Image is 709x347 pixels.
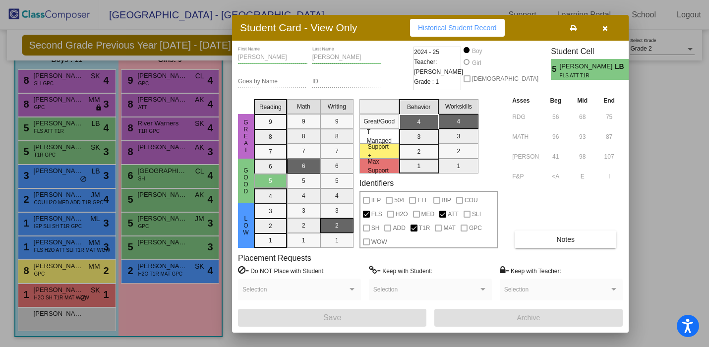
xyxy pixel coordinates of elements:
[512,110,539,124] input: assessment
[615,61,629,72] span: LB
[418,24,497,32] span: Historical Student Record
[560,72,608,79] span: FLS ATT T1R
[569,95,595,106] th: Mid
[517,314,540,322] span: Archive
[472,47,482,56] div: Boy
[434,309,623,327] button: Archive
[551,47,637,56] h3: Student Cell
[241,119,250,154] span: Great
[417,194,428,206] span: ELL
[238,309,426,327] button: Save
[371,194,381,206] span: IEP
[323,313,341,322] span: Save
[238,266,325,276] label: = Do NOT Place with Student:
[465,194,478,206] span: COU
[472,58,481,67] div: Girl
[500,266,561,276] label: = Keep with Teacher:
[556,235,575,243] span: Notes
[240,21,357,34] h3: Student Card - View Only
[371,222,380,234] span: SH
[241,167,250,195] span: Good
[414,57,463,77] span: Teacher: [PERSON_NAME]
[512,129,539,144] input: assessment
[421,208,435,220] span: MED
[238,253,311,263] label: Placement Requests
[595,95,623,106] th: End
[551,63,559,75] span: 5
[369,266,432,276] label: = Keep with Student:
[542,95,569,106] th: Beg
[394,194,404,206] span: 504
[448,208,459,220] span: ATT
[414,77,439,87] span: Grade : 1
[512,149,539,164] input: assessment
[359,178,394,188] label: Identifiers
[393,222,405,234] span: ADD
[238,78,307,85] input: goes by name
[629,63,637,75] span: 4
[515,231,616,248] button: Notes
[414,47,439,57] span: 2024 - 25
[371,208,382,220] span: FLS
[510,95,542,106] th: Asses
[396,208,408,220] span: H2O
[560,61,615,72] span: [PERSON_NAME]
[443,222,455,234] span: MAT
[410,19,505,37] button: Historical Student Record
[241,215,250,236] span: Low
[419,222,430,234] span: T1R
[442,194,451,206] span: BIP
[512,169,539,184] input: assessment
[469,222,482,234] span: GPC
[472,73,538,85] span: [DEMOGRAPHIC_DATA]
[371,236,387,248] span: WOW
[472,208,481,220] span: SLI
